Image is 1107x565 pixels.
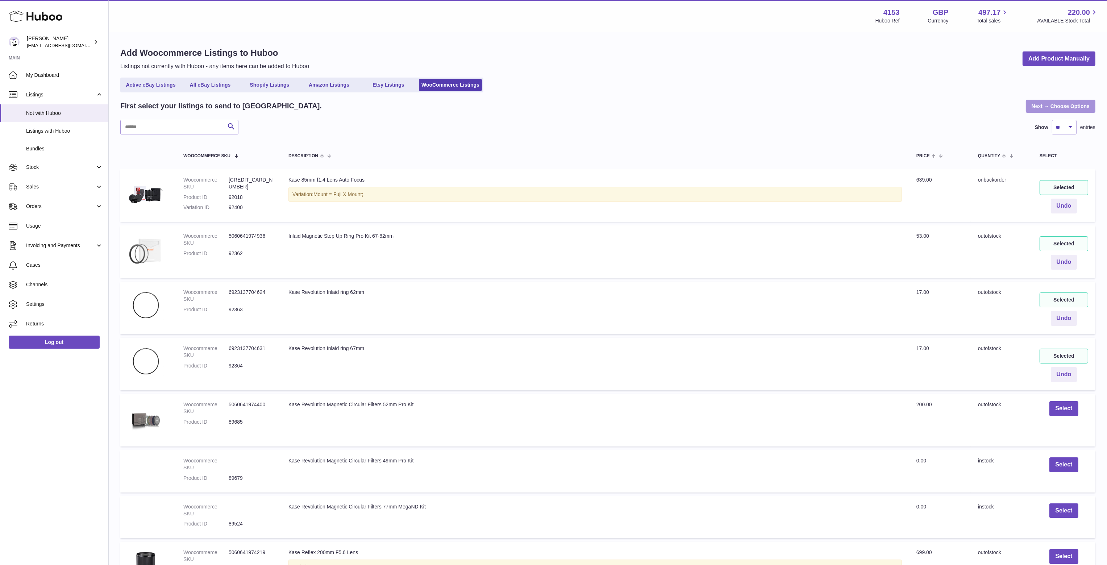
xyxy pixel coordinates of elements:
div: Variation: [288,187,902,202]
button: Undo [1051,367,1077,382]
p: Listings not currently with Huboo - any items here can be added to Huboo [120,62,309,70]
dt: Woocommerce SKU [183,457,229,471]
button: Undo [1051,311,1077,326]
span: 17.00 [916,289,929,295]
dt: Woocommerce SKU [183,176,229,190]
button: Select [1049,549,1078,564]
button: Undo [1051,255,1077,270]
span: 639.00 [916,177,932,183]
span: Orders [26,203,95,210]
button: Select [1049,401,1078,416]
img: magnetic-inlaid-ring-scaled.jpg [128,345,164,381]
dt: Product ID [183,194,229,201]
td: outofstock [971,225,1032,278]
dt: Product ID [183,250,229,257]
span: Returns [26,320,103,327]
span: Channels [26,281,103,288]
div: Select [1040,154,1088,158]
a: Shopify Listings [241,79,299,91]
a: All eBay Listings [181,79,239,91]
dt: Variation ID [183,204,229,211]
td: Kase Revolution Magnetic Circular Filters 77mm MegaND Kit [281,496,909,539]
dd: 89679 [229,475,274,482]
span: Settings [26,301,103,308]
a: WooCommerce Listings [419,79,482,91]
dt: Product ID [183,520,229,527]
td: outofstock [971,338,1032,390]
img: Fuji-X-mount1-scaled.png [128,176,164,213]
div: Selected [1040,292,1088,307]
div: Selected [1040,236,1088,251]
a: Amazon Listings [300,79,358,91]
button: Select [1049,503,1078,518]
dt: Product ID [183,306,229,313]
a: Add Product Manually [1023,51,1095,66]
td: Kase Revolution Inlaid ring 67mm [281,338,909,390]
td: Inlaid Magnetic Step Up Ring Pro Kit 67-82mm [281,225,909,278]
dd: 92363 [229,306,274,313]
span: 699.00 [916,549,932,555]
span: Description [288,154,318,158]
div: Currency [928,17,949,24]
span: Woocommerce SKU [183,154,230,158]
dd: 6923137704624 [229,289,274,303]
strong: GBP [933,8,948,17]
dd: 89685 [229,419,274,425]
span: Invoicing and Payments [26,242,95,249]
span: Total sales [977,17,1009,24]
span: 497.17 [978,8,1000,17]
button: Undo [1051,199,1077,213]
span: Price [916,154,930,158]
span: Bundles [26,145,103,152]
div: Selected [1040,349,1088,363]
dd: 92018 [229,194,274,201]
td: instock [971,496,1032,539]
dd: 5060641974400 [229,401,274,415]
td: outofstock [971,394,1032,446]
img: 77-77-82mm-kit.png [128,233,164,269]
dt: Woocommerce SKU [183,233,229,246]
span: Usage [26,223,103,229]
span: Listings with Huboo [26,128,103,134]
span: Mount = Fuji X Mount; [313,191,363,197]
img: sales@kasefilters.com [9,37,20,47]
button: Select [1049,457,1078,472]
span: Stock [26,164,95,171]
dd: 89524 [229,520,274,527]
dd: 5060641974936 [229,233,274,246]
span: 0.00 [916,504,926,510]
dd: [CREDIT_CARD_NUMBER] [229,176,274,190]
a: Next → Choose Options [1026,100,1095,113]
div: [PERSON_NAME] [27,35,92,49]
dd: 92362 [229,250,274,257]
td: onbackorder [971,169,1032,222]
span: 53.00 [916,233,929,239]
span: Listings [26,91,95,98]
dt: Woocommerce SKU [183,401,229,415]
div: Selected [1040,180,1088,195]
span: Cases [26,262,103,269]
td: instock [971,450,1032,493]
a: 220.00 AVAILABLE Stock Total [1037,8,1098,24]
img: magnetic-inlaid-ring-scaled.jpg [128,289,164,325]
span: 17.00 [916,345,929,351]
a: Active eBay Listings [122,79,180,91]
dt: Woocommerce SKU [183,345,229,359]
img: KW_magnetic_pro_nd_kit_01_1920x1920_1920x1920.jpeg [128,401,164,437]
dt: Product ID [183,419,229,425]
td: Kase Revolution Inlaid ring 62mm [281,282,909,334]
td: Kase Revolution Magnetic Circular Filters 49mm Pro Kit [281,450,909,493]
td: outofstock [971,282,1032,334]
a: Etsy Listings [359,79,417,91]
a: Log out [9,336,100,349]
h2: First select your listings to send to [GEOGRAPHIC_DATA]. [120,101,322,111]
span: Not with Huboo [26,110,103,117]
td: Kase Revolution Magnetic Circular Filters 52mm Pro Kit [281,394,909,446]
div: Huboo Ref [875,17,900,24]
span: My Dashboard [26,72,103,79]
dd: 5060641974219 [229,549,274,563]
strong: 4153 [883,8,900,17]
dt: Woocommerce SKU [183,549,229,563]
span: AVAILABLE Stock Total [1037,17,1098,24]
dd: 92364 [229,362,274,369]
